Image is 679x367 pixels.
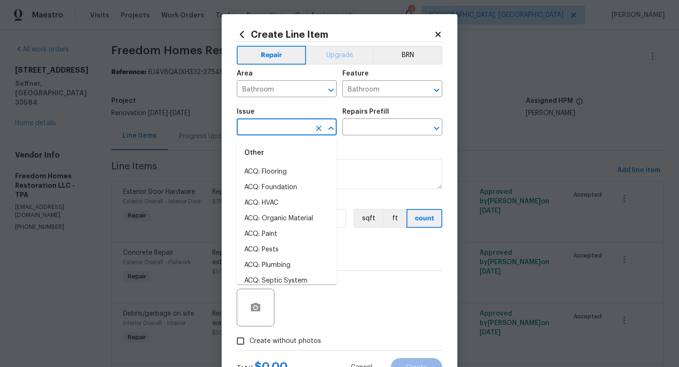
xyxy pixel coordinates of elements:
[237,180,337,195] li: ACQ: Foundation
[237,211,337,226] li: ACQ: Organic Material
[324,83,338,97] button: Open
[342,70,369,77] h5: Feature
[373,46,442,65] button: BRN
[342,108,389,115] h5: Repairs Prefill
[354,209,383,228] button: sqft
[237,195,337,211] li: ACQ: HVAC
[249,336,321,346] span: Create without photos
[237,226,337,242] li: ACQ: Paint
[237,46,306,65] button: Repair
[383,209,406,228] button: ft
[324,122,338,135] button: Close
[237,108,255,115] h5: Issue
[406,209,442,228] button: count
[237,29,434,40] h2: Create Line Item
[430,83,443,97] button: Open
[430,122,443,135] button: Open
[237,242,337,258] li: ACQ: Pests
[306,46,373,65] button: Upgrade
[312,122,325,135] button: Clear
[237,258,337,273] li: ACQ: Plumbing
[237,273,337,289] li: ACQ: Septic System
[237,70,253,77] h5: Area
[237,142,337,164] div: Other
[237,164,337,180] li: ACQ: Flooring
